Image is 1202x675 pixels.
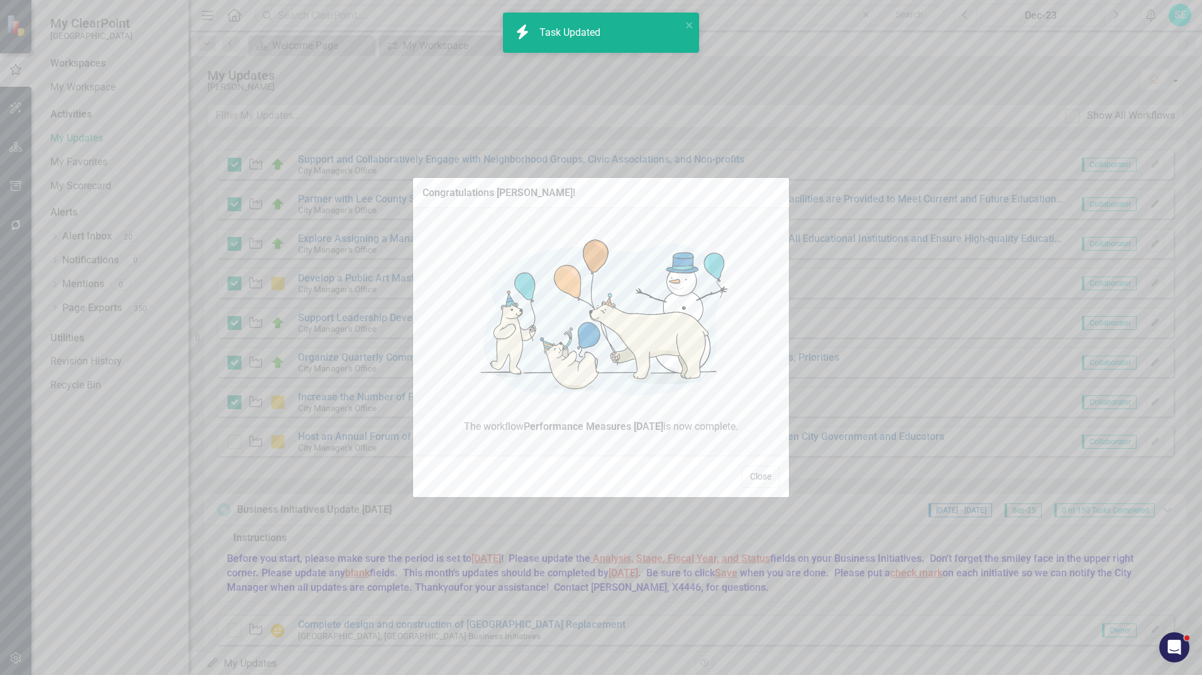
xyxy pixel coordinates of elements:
[1159,632,1189,662] iframe: Intercom live chat
[524,420,663,432] strong: Performance Measures [DATE]
[685,18,694,32] button: close
[458,217,744,419] img: Congratulations
[422,187,575,199] div: Congratulations [PERSON_NAME]!
[742,466,780,488] button: Close
[422,420,780,434] span: The workflow is now complete.
[539,26,604,40] div: Task Updated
